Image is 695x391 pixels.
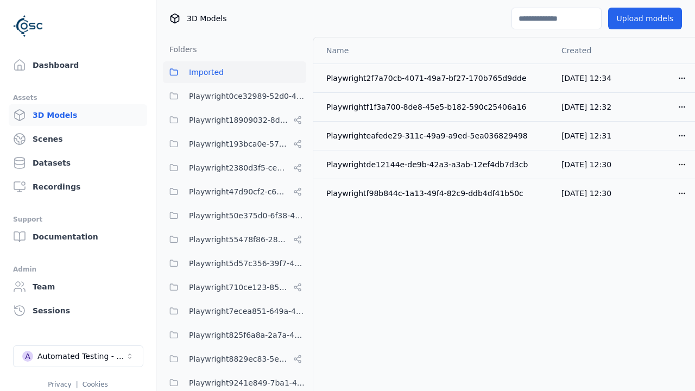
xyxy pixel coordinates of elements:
button: Playwright8829ec83-5e68-4376-b984-049061a310ed [163,348,306,370]
span: Imported [189,66,224,79]
div: Playwrightf98b844c-1a13-49f4-82c9-ddb4df41b50c [326,188,544,199]
a: Team [9,276,147,298]
button: Playwright55478f86-28dc-49b8-8d1f-c7b13b14578c [163,229,306,250]
div: Playwrightde12144e-de9b-42a3-a3ab-12ef4db7d3cb [326,159,544,170]
a: Dashboard [9,54,147,76]
span: Playwright2380d3f5-cebf-494e-b965-66be4d67505e [189,161,289,174]
button: Imported [163,61,306,83]
span: [DATE] 12:34 [561,74,611,83]
div: A [22,351,33,362]
span: [DATE] 12:30 [561,189,611,198]
span: Playwright825f6a8a-2a7a-425c-94f7-650318982f69 [189,329,306,342]
a: Documentation [9,226,147,248]
button: Upload models [608,8,682,29]
a: Recordings [9,176,147,198]
button: Playwright18909032-8d07-45c5-9c81-9eec75d0b16b [163,109,306,131]
span: [DATE] 12:32 [561,103,611,111]
span: 3D Models [187,13,226,24]
img: Logo [13,11,43,41]
span: | [76,381,78,388]
button: Select a workspace [13,345,143,367]
h3: Folders [163,44,197,55]
a: Privacy [48,381,71,388]
span: Playwright55478f86-28dc-49b8-8d1f-c7b13b14578c [189,233,289,246]
th: Name [313,37,553,64]
div: Playwrightf1f3a700-8de8-45e5-b182-590c25406a16 [326,102,544,112]
span: [DATE] 12:31 [561,131,611,140]
a: Cookies [83,381,108,388]
button: Playwright47d90cf2-c635-4353-ba3b-5d4538945666 [163,181,306,203]
a: Datasets [9,152,147,174]
span: Playwright5d57c356-39f7-47ed-9ab9-d0409ac6cddc [189,257,306,270]
button: Playwright5d57c356-39f7-47ed-9ab9-d0409ac6cddc [163,253,306,274]
button: Playwright193bca0e-57fa-418d-8ea9-45122e711dc7 [163,133,306,155]
span: Playwright0ce32989-52d0-45cf-b5b9-59d5033d313a [189,90,306,103]
span: Playwright9241e849-7ba1-474f-9275-02cfa81d37fc [189,376,306,389]
div: Automated Testing - Playwright [37,351,125,362]
a: Sessions [9,300,147,321]
span: Playwright47d90cf2-c635-4353-ba3b-5d4538945666 [189,185,289,198]
div: Admin [13,263,143,276]
button: Playwright825f6a8a-2a7a-425c-94f7-650318982f69 [163,324,306,346]
div: Support [13,213,143,226]
span: Playwright7ecea851-649a-419a-985e-fcff41a98b20 [189,305,306,318]
div: Playwright2f7a70cb-4071-49a7-bf27-170b765d9dde [326,73,544,84]
a: Scenes [9,128,147,150]
span: [DATE] 12:30 [561,160,611,169]
div: Assets [13,91,143,104]
button: Playwright2380d3f5-cebf-494e-b965-66be4d67505e [163,157,306,179]
span: Playwright8829ec83-5e68-4376-b984-049061a310ed [189,352,289,365]
th: Created [553,37,625,64]
span: Playwright50e375d0-6f38-48a7-96e0-b0dcfa24b72f [189,209,306,222]
span: Playwright193bca0e-57fa-418d-8ea9-45122e711dc7 [189,137,289,150]
button: Playwright710ce123-85fd-4f8c-9759-23c3308d8830 [163,276,306,298]
span: Playwright710ce123-85fd-4f8c-9759-23c3308d8830 [189,281,289,294]
button: Playwright50e375d0-6f38-48a7-96e0-b0dcfa24b72f [163,205,306,226]
a: 3D Models [9,104,147,126]
button: Playwright0ce32989-52d0-45cf-b5b9-59d5033d313a [163,85,306,107]
span: Playwright18909032-8d07-45c5-9c81-9eec75d0b16b [189,113,289,127]
div: Playwrighteafede29-311c-49a9-a9ed-5ea036829498 [326,130,544,141]
button: Playwright7ecea851-649a-419a-985e-fcff41a98b20 [163,300,306,322]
